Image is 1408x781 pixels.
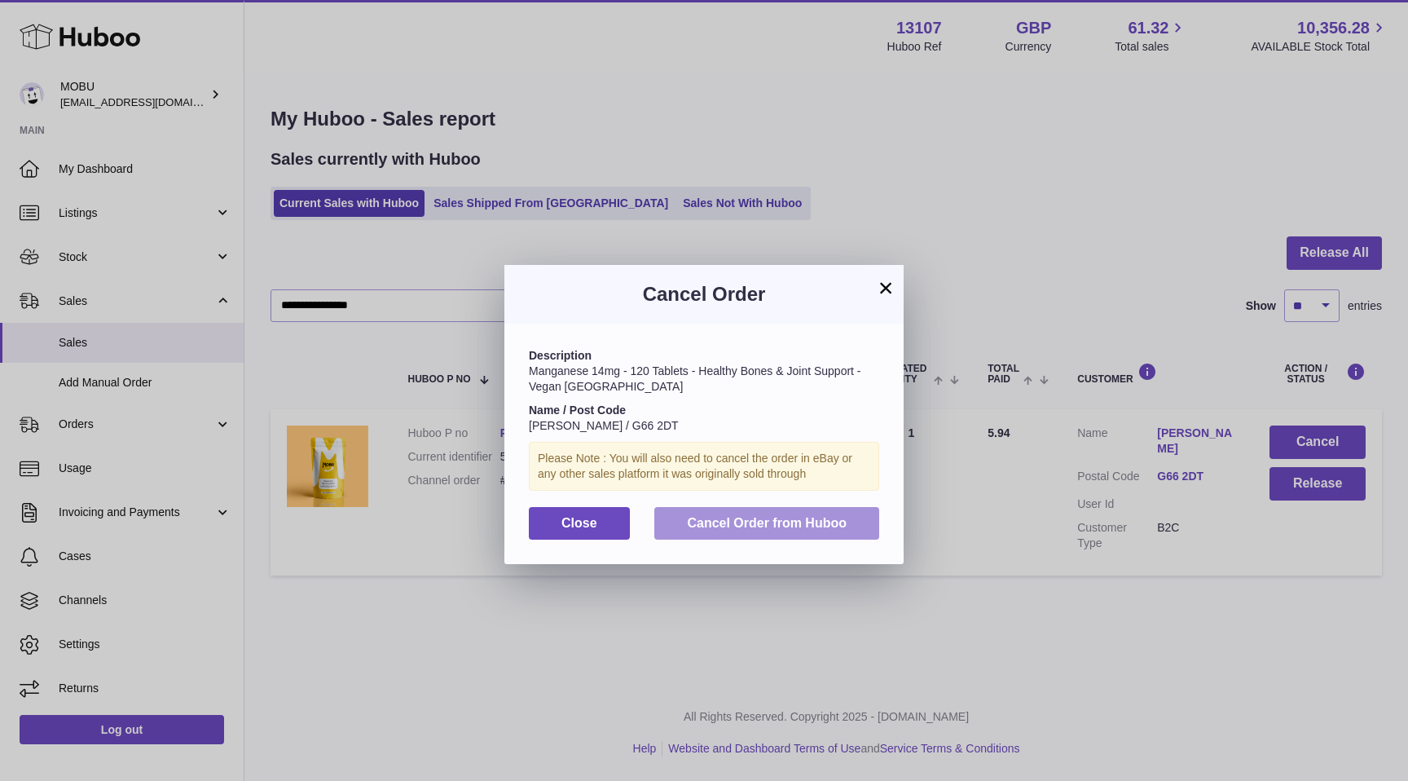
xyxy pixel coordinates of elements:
span: Manganese 14mg - 120 Tablets - Healthy Bones & Joint Support - Vegan [GEOGRAPHIC_DATA] [529,364,861,393]
span: Close [561,516,597,530]
div: Please Note : You will also need to cancel the order in eBay or any other sales platform it was o... [529,442,879,491]
span: [PERSON_NAME] / G66 2DT [529,419,679,432]
button: Close [529,507,630,541]
strong: Description [529,349,592,362]
h3: Cancel Order [529,281,879,307]
span: Cancel Order from Huboo [687,516,847,530]
strong: Name / Post Code [529,404,626,417]
button: Cancel Order from Huboo [654,507,879,541]
button: × [876,278,895,298]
